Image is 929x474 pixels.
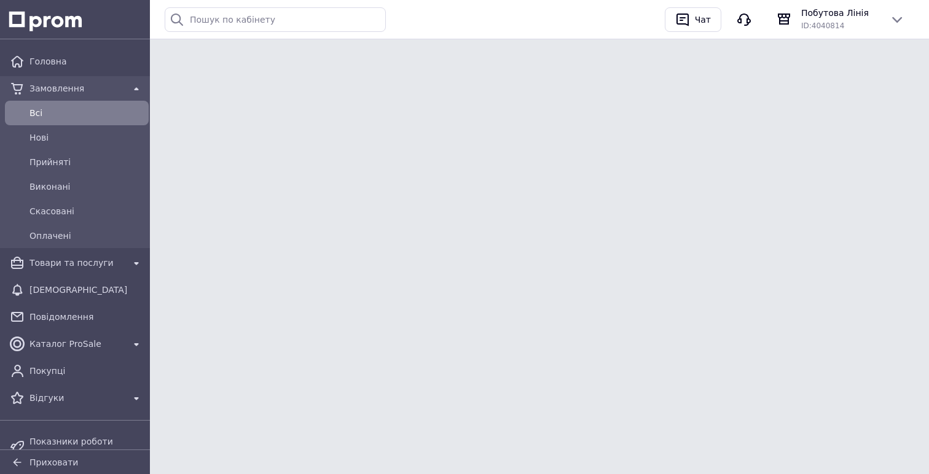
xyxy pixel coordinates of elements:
[29,311,144,323] span: Повідомлення
[801,7,880,19] span: Побутова Лінія
[29,82,124,95] span: Замовлення
[29,131,144,144] span: Нові
[29,435,144,460] span: Показники роботи компанії
[29,365,144,377] span: Покупці
[29,107,144,119] span: Всi
[665,7,721,32] button: Чат
[29,338,124,350] span: Каталог ProSale
[29,181,144,193] span: Виконані
[29,392,124,404] span: Відгуки
[29,230,144,242] span: Оплачені
[692,10,713,29] div: Чат
[801,21,844,30] span: ID: 4040814
[165,7,386,32] input: Пошук по кабінету
[29,457,78,467] span: Приховати
[29,257,124,269] span: Товари та послуги
[29,156,144,168] span: Прийняті
[29,55,144,68] span: Головна
[29,284,144,296] span: [DEMOGRAPHIC_DATA]
[29,205,144,217] span: Скасовані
